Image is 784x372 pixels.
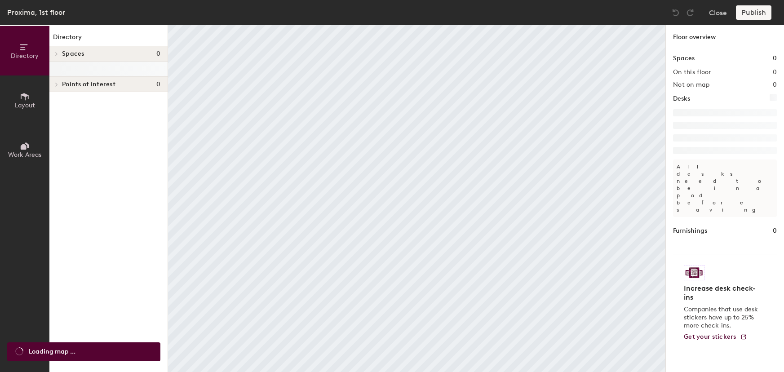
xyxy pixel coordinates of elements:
h1: Floor overview [666,25,784,46]
div: Proxima, 1st floor [7,7,65,18]
span: Layout [15,102,35,109]
p: Companies that use desk stickers have up to 25% more check-ins. [684,306,761,330]
h1: 0 [773,226,777,236]
h1: Furnishings [673,226,707,236]
h1: Desks [673,94,690,104]
h1: Spaces [673,53,695,63]
span: 0 [156,81,160,88]
span: 0 [156,50,160,58]
span: Points of interest [62,81,115,88]
h1: 0 [773,53,777,63]
a: Get your stickers [684,333,747,341]
h2: On this floor [673,69,711,76]
span: Get your stickers [684,333,736,341]
img: Redo [686,8,695,17]
h2: 0 [773,81,777,89]
button: Close [709,5,727,20]
span: Spaces [62,50,84,58]
h4: Increase desk check-ins [684,284,761,302]
img: Undo [671,8,680,17]
h2: 0 [773,69,777,76]
img: Sticker logo [684,265,704,280]
h1: Directory [49,32,168,46]
canvas: Map [168,25,665,372]
span: Loading map ... [29,347,75,357]
p: All desks need to be in a pod before saving [673,159,777,217]
h2: Not on map [673,81,709,89]
span: Directory [11,52,39,60]
span: Work Areas [8,151,41,159]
